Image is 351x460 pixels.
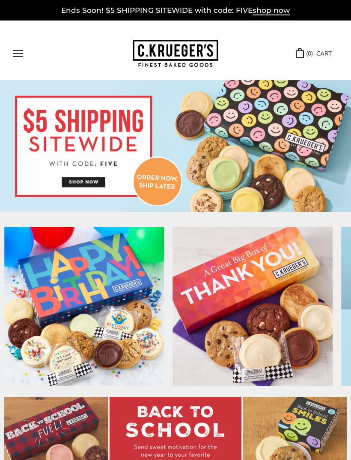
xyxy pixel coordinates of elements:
a: Ends Soon! $5 SHIPPING SITEWIDE with code: FIVEshop now [61,6,290,15]
button: Open navigation [13,50,23,57]
a: (0) CART [296,49,332,59]
img: C.KRUEGER'S [133,40,218,67]
img: Box of Thanks Half Dozen Sampler - Assorted Cookies [173,227,333,387]
span: shop now [253,6,290,15]
img: Birthday Celebration Cookie Gift Boxes - Assorted Cookies [4,227,164,387]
